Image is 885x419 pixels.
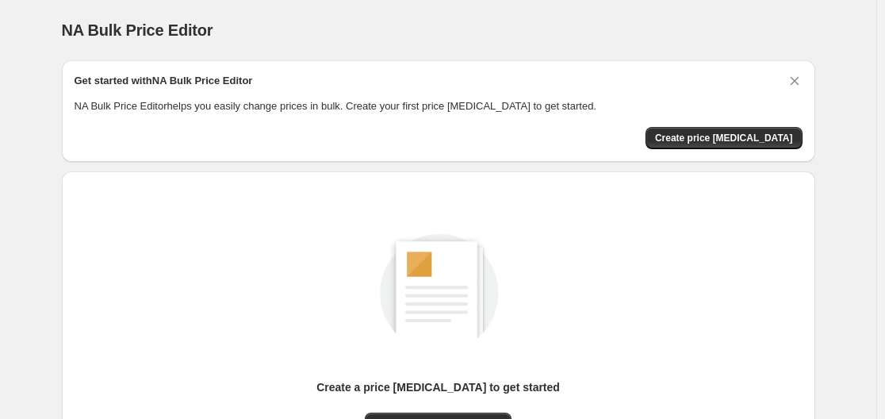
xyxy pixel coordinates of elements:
button: Dismiss card [787,73,803,89]
span: NA Bulk Price Editor [62,21,213,39]
p: NA Bulk Price Editor helps you easily change prices in bulk. Create your first price [MEDICAL_DAT... [75,98,803,114]
p: Create a price [MEDICAL_DATA] to get started [316,379,560,395]
button: Create price change job [646,127,803,149]
span: Create price [MEDICAL_DATA] [655,132,793,144]
h2: Get started with NA Bulk Price Editor [75,73,253,89]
